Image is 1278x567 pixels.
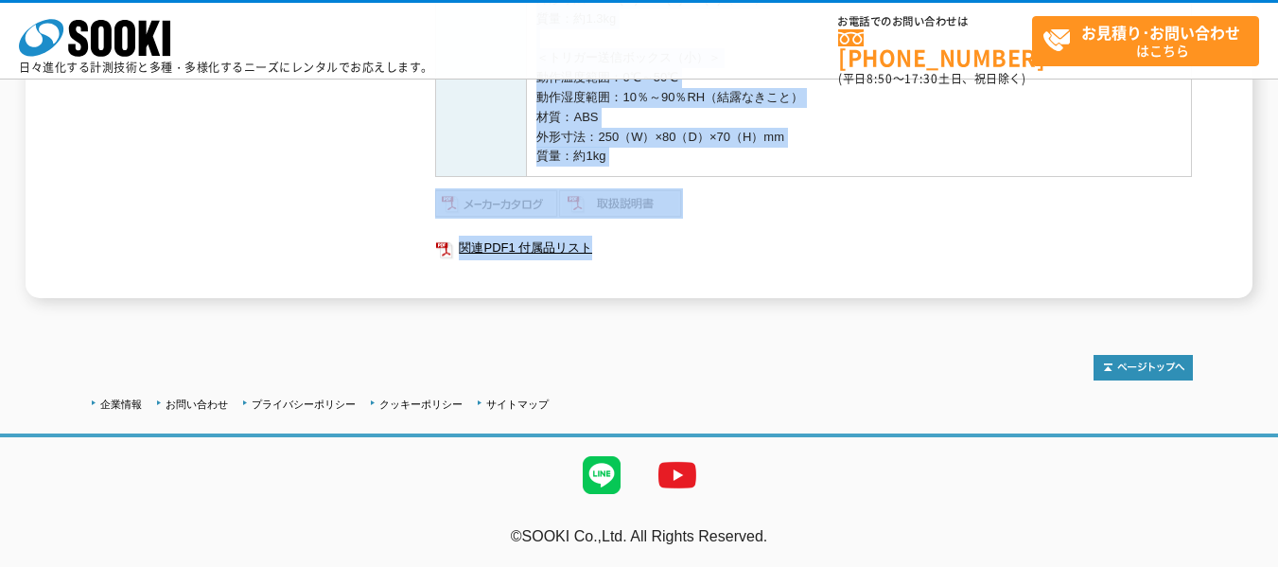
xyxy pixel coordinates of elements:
a: サイトマップ [486,399,549,410]
a: メーカーカタログ [435,201,559,215]
a: 関連PDF1 付属品リスト [435,236,1192,260]
a: プライバシーポリシー [252,399,356,410]
a: テストMail [1205,548,1278,564]
img: 取扱説明書 [559,188,683,219]
p: 日々進化する計測技術と多種・多様化するニーズにレンタルでお応えします。 [19,62,433,73]
span: お電話でのお問い合わせは [838,16,1032,27]
a: 企業情報 [100,399,142,410]
img: トップページへ [1094,355,1193,381]
img: メーカーカタログ [435,188,559,219]
a: クッキーポリシー [379,399,463,410]
span: (平日 ～ 土日、祝日除く) [838,70,1025,87]
img: LINE [564,437,639,513]
a: 取扱説明書 [559,201,683,215]
span: 8:50 [867,70,893,87]
a: [PHONE_NUMBER] [838,29,1032,68]
a: お見積り･お問い合わせはこちら [1032,16,1259,66]
a: お問い合わせ [166,399,228,410]
span: はこちら [1042,17,1258,64]
strong: お見積り･お問い合わせ [1081,21,1240,44]
span: 17:30 [904,70,938,87]
img: YouTube [639,437,715,513]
